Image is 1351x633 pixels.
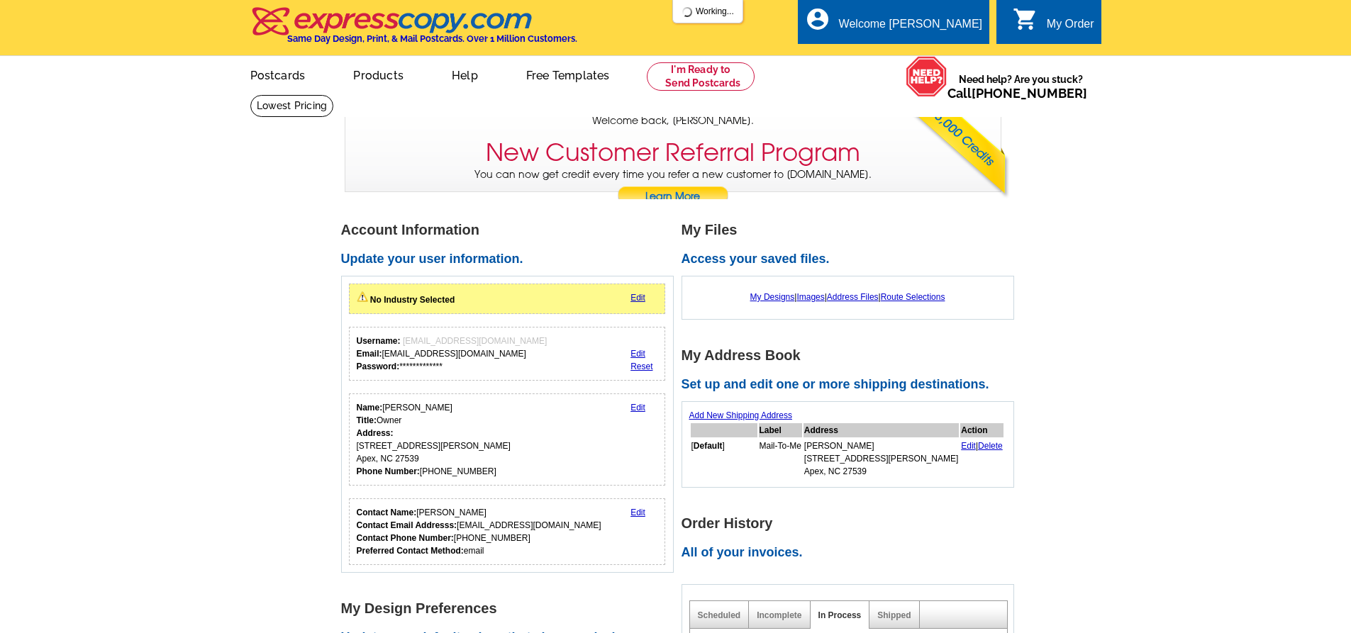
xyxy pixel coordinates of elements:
div: Your login information. [349,327,666,381]
b: Default [694,441,723,451]
th: Action [960,423,1003,437]
a: Edit [630,403,645,413]
h2: All of your invoices. [682,545,1022,561]
a: My Designs [750,292,795,302]
td: [PERSON_NAME] [STREET_ADDRESS][PERSON_NAME] Apex, NC 27539 [804,439,959,478]
a: Scheduled [698,610,741,620]
h1: Order History [682,516,1022,531]
strong: Preferred Contact Method: [357,546,464,556]
span: Welcome back, [PERSON_NAME]. [592,113,754,128]
th: Label [759,423,802,437]
h2: Access your saved files. [682,252,1022,267]
div: | | | [689,284,1006,310]
a: Edit [630,293,645,303]
td: Mail-To-Me [759,439,802,478]
i: shopping_cart [1013,6,1038,32]
img: warningIcon.png [357,291,368,303]
a: Same Day Design, Print, & Mail Postcards. Over 1 Million Customers. [250,17,577,44]
h3: New Customer Referral Program [486,138,860,167]
strong: Phone Number: [357,466,420,476]
p: You can now get credit every time you refer a new customer to [DOMAIN_NAME]. [345,167,1001,208]
strong: Title: [357,415,377,425]
strong: Contact Phone Number: [357,533,454,543]
div: Your personal details. [349,393,666,486]
a: In Process [818,610,862,620]
span: Call [947,86,1087,101]
img: loading... [682,6,693,18]
strong: Contact Email Addresss: [357,520,457,530]
a: Free Templates [504,57,633,91]
a: shopping_cart My Order [1013,16,1094,33]
span: Need help? Are you stuck? [947,72,1094,101]
div: Who should we contact regarding order issues? [349,498,666,565]
a: Shipped [877,610,911,620]
th: Address [804,423,959,437]
a: Delete [978,441,1003,451]
a: Address Files [827,292,879,302]
a: Incomplete [757,610,801,620]
strong: No Industry Selected [370,295,455,305]
h1: My Files [682,223,1022,237]
strong: Username: [357,336,401,346]
h1: Account Information [341,223,682,237]
a: Edit [961,441,976,451]
strong: Name: [357,403,383,413]
td: | [960,439,1003,478]
h1: My Address Book [682,348,1022,363]
td: [ ] [691,439,757,478]
h4: Same Day Design, Print, & Mail Postcards. Over 1 Million Customers. [287,33,577,44]
div: Welcome [PERSON_NAME] [839,18,982,38]
i: account_circle [805,6,830,32]
a: Edit [630,508,645,517]
div: [PERSON_NAME] [EMAIL_ADDRESS][DOMAIN_NAME] [PHONE_NUMBER] email [357,506,601,557]
a: Images [796,292,824,302]
div: [PERSON_NAME] Owner [STREET_ADDRESS][PERSON_NAME] Apex, NC 27539 [PHONE_NUMBER] [357,401,511,478]
span: [EMAIL_ADDRESS][DOMAIN_NAME] [403,336,547,346]
strong: Address: [357,428,394,438]
a: Learn More [617,186,729,208]
a: Add New Shipping Address [689,410,792,420]
strong: Email: [357,349,382,359]
a: Route Selections [881,292,945,302]
a: Postcards [228,57,328,91]
a: [PHONE_NUMBER] [972,86,1087,101]
strong: Password: [357,362,400,371]
div: My Order [1047,18,1094,38]
a: Reset [630,362,652,371]
a: Products [330,57,426,91]
h1: My Design Preferences [341,601,682,616]
strong: Contact Name: [357,508,417,517]
img: help [906,56,947,97]
h2: Set up and edit one or more shipping destinations. [682,377,1022,393]
h2: Update your user information. [341,252,682,267]
a: Edit [630,349,645,359]
a: Help [429,57,501,91]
